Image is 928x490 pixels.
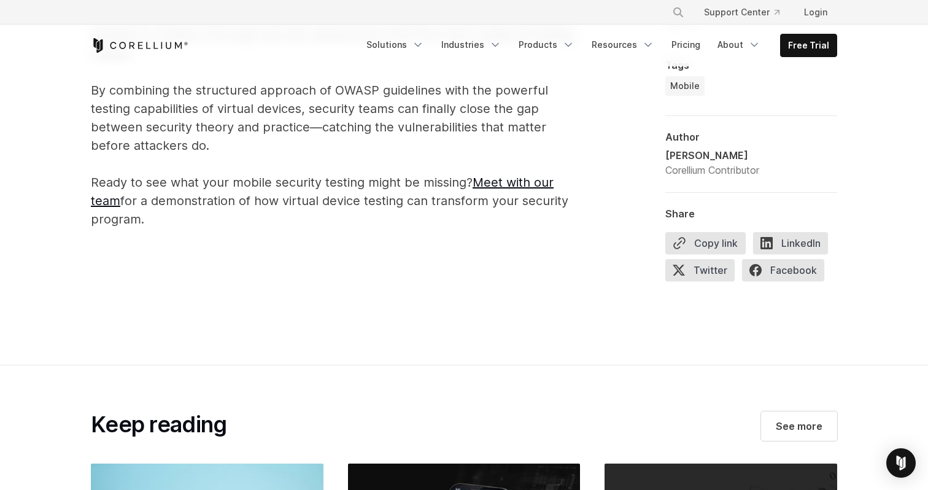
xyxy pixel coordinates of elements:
a: Mobile [665,76,705,96]
a: Meet with our team [91,175,554,208]
div: Share [665,208,837,220]
span: Mobile [670,80,700,92]
a: Resources [584,34,662,56]
a: Free Trial [781,34,837,56]
span: LinkedIn [753,232,828,254]
div: Author [665,131,837,143]
a: Twitter [665,259,742,286]
div: Navigation Menu [359,34,837,57]
span: Facebook [742,259,824,281]
a: Products [511,34,582,56]
a: Solutions [359,34,431,56]
span: See more [776,419,822,434]
h2: Keep reading [91,411,226,438]
button: Copy link [665,232,746,254]
div: Navigation Menu [657,1,837,23]
a: Pricing [664,34,708,56]
a: LinkedIn [753,232,835,259]
button: Search [667,1,689,23]
span: Twitter [665,259,735,281]
a: Facebook [742,259,832,286]
div: [PERSON_NAME] [665,148,759,163]
a: Login [794,1,837,23]
a: About [710,34,768,56]
a: Corellium Home [91,38,188,53]
a: Support Center [694,1,789,23]
a: Industries [434,34,509,56]
a: See more [761,411,837,441]
div: Corellium Contributor [665,163,759,177]
div: Open Intercom Messenger [886,448,916,478]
